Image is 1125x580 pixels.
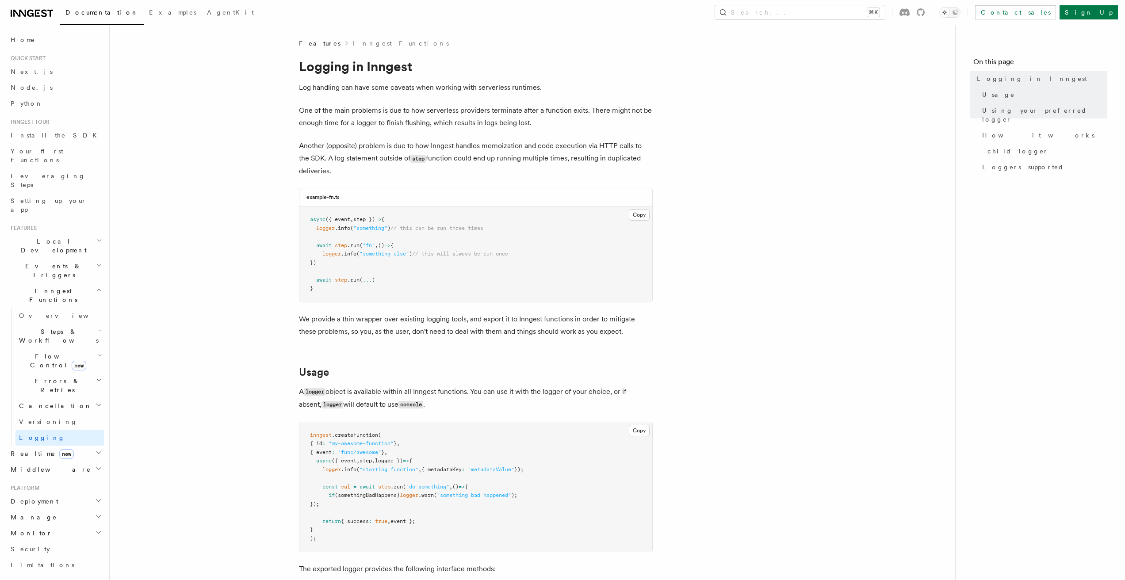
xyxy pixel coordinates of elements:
span: Errors & Retries [15,377,96,394]
span: val [341,484,350,490]
button: Local Development [7,233,104,258]
span: Middleware [7,465,91,474]
span: Documentation [65,9,138,16]
span: "metadataValue" [468,466,514,473]
span: step [335,242,347,248]
a: Setting up your app [7,193,104,217]
span: Next.js [11,68,53,75]
span: inngest [310,432,332,438]
span: ); [310,535,316,542]
span: new [72,361,86,370]
span: .run [347,277,360,283]
span: , [384,449,387,455]
button: Toggle dark mode [939,7,960,18]
a: Python [7,95,104,111]
a: How it works [979,127,1107,143]
span: step [335,277,347,283]
span: , [356,458,360,464]
span: return [322,518,341,524]
span: logger }) [375,458,403,464]
span: const [322,484,338,490]
span: { metadataKey [421,466,462,473]
button: Flow Controlnew [15,348,104,373]
span: : [369,518,372,524]
span: "my-awesome-function" [329,440,394,446]
span: async [316,458,332,464]
span: Inngest Functions [7,286,96,304]
span: : [462,466,465,473]
span: Install the SDK [11,132,102,139]
span: ( [403,484,406,490]
span: { success [341,518,369,524]
a: Install the SDK [7,127,104,143]
button: Errors & Retries [15,373,104,398]
button: Steps & Workflows [15,324,104,348]
span: Node.js [11,84,53,91]
span: } [310,285,313,291]
p: Another (opposite) problem is due to how Inngest handles memoization and code execution via HTTP ... [299,140,653,177]
span: Events & Triggers [7,262,96,279]
a: Your first Functions [7,143,104,168]
h3: example-fn.ts [306,194,340,201]
span: , [397,440,400,446]
kbd: ⌘K [867,8,880,17]
button: Deployment [7,493,104,509]
a: Logging in Inngest [973,71,1107,87]
span: => [459,484,465,490]
a: child logger [984,143,1107,159]
p: Log handling can have some caveats when working with serverless runtimes. [299,81,653,94]
span: ) [387,225,390,231]
button: Inngest Functions [7,283,104,308]
span: { [381,216,384,222]
span: Examples [149,9,196,16]
span: ( [434,492,437,498]
span: , [418,466,421,473]
span: ) [409,251,412,257]
span: Logging [19,434,65,441]
span: } [394,440,397,446]
button: Copy [629,425,650,436]
span: Cancellation [15,401,92,410]
span: => [375,216,381,222]
span: Inngest tour [7,118,50,126]
span: AgentKit [207,9,254,16]
span: Leveraging Steps [11,172,85,188]
a: Next.js [7,64,104,80]
span: , [449,484,452,490]
span: Versioning [19,418,77,425]
span: // this will always be run once [412,251,508,257]
span: logger [400,492,418,498]
span: Deployment [7,497,58,506]
button: Middleware [7,462,104,477]
span: event }; [390,518,415,524]
span: { event [310,449,332,455]
p: One of the main problems is due to how serverless providers terminate after a function exits. The... [299,104,653,129]
span: Monitor [7,529,52,538]
button: Monitor [7,525,104,541]
a: Using your preferred logger [979,103,1107,127]
span: step [360,458,372,464]
a: Limitations [7,557,104,573]
span: () [452,484,459,490]
span: Features [7,225,37,232]
span: Manage [7,513,57,522]
span: Home [11,35,35,44]
span: child logger [987,147,1048,156]
span: ( [378,432,381,438]
a: Security [7,541,104,557]
span: { [465,484,468,490]
span: async [310,216,325,222]
span: Features [299,39,341,48]
button: Cancellation [15,398,104,414]
span: Using your preferred logger [982,106,1107,124]
a: Examples [144,3,202,24]
span: Python [11,100,43,107]
span: .createFunction [332,432,378,438]
a: Leveraging Steps [7,168,104,193]
span: : [332,449,335,455]
span: , [372,458,375,464]
span: .run [347,242,360,248]
span: await [316,277,332,283]
span: .warn [418,492,434,498]
span: Setting up your app [11,197,87,213]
